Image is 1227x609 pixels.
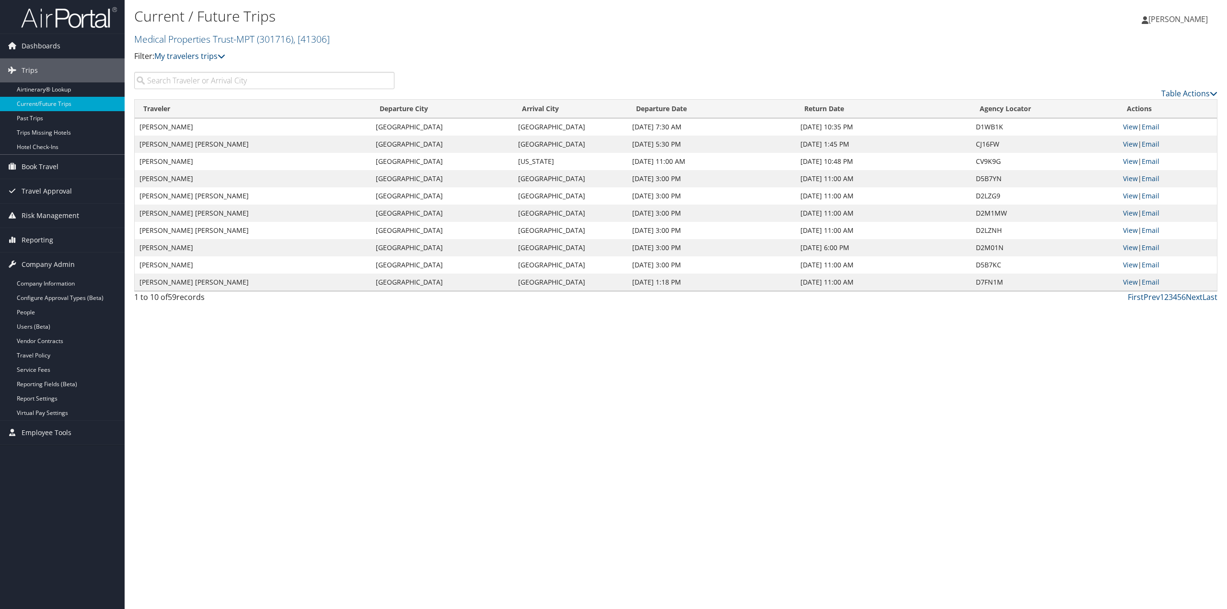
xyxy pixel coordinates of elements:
[1203,292,1217,302] a: Last
[22,228,53,252] span: Reporting
[1123,243,1138,252] a: View
[21,6,117,29] img: airportal-logo.png
[135,239,371,256] td: [PERSON_NAME]
[627,222,795,239] td: [DATE] 3:00 PM
[627,274,795,291] td: [DATE] 1:18 PM
[371,170,514,187] td: [GEOGRAPHIC_DATA]
[1142,208,1159,218] a: Email
[1118,153,1217,170] td: |
[135,118,371,136] td: [PERSON_NAME]
[1118,100,1217,118] th: Actions
[1118,222,1217,239] td: |
[371,100,514,118] th: Departure City: activate to sort column ascending
[796,118,971,136] td: [DATE] 10:35 PM
[513,187,627,205] td: [GEOGRAPHIC_DATA]
[513,100,627,118] th: Arrival City: activate to sort column ascending
[513,205,627,222] td: [GEOGRAPHIC_DATA]
[1123,122,1138,131] a: View
[796,100,971,118] th: Return Date: activate to sort column ascending
[168,292,176,302] span: 59
[627,187,795,205] td: [DATE] 3:00 PM
[135,256,371,274] td: [PERSON_NAME]
[627,205,795,222] td: [DATE] 3:00 PM
[22,179,72,203] span: Travel Approval
[627,239,795,256] td: [DATE] 3:00 PM
[513,136,627,153] td: [GEOGRAPHIC_DATA]
[796,170,971,187] td: [DATE] 11:00 AM
[1142,174,1159,183] a: Email
[971,274,1119,291] td: D7FN1M
[371,274,514,291] td: [GEOGRAPHIC_DATA]
[971,205,1119,222] td: D2M1MW
[971,170,1119,187] td: D5B7YN
[513,256,627,274] td: [GEOGRAPHIC_DATA]
[971,153,1119,170] td: CV9K9G
[371,256,514,274] td: [GEOGRAPHIC_DATA]
[796,187,971,205] td: [DATE] 11:00 AM
[513,170,627,187] td: [GEOGRAPHIC_DATA]
[513,118,627,136] td: [GEOGRAPHIC_DATA]
[135,136,371,153] td: [PERSON_NAME] [PERSON_NAME]
[1118,256,1217,274] td: |
[1142,122,1159,131] a: Email
[1128,292,1144,302] a: First
[796,222,971,239] td: [DATE] 11:00 AM
[1164,292,1169,302] a: 2
[1142,5,1217,34] a: [PERSON_NAME]
[513,153,627,170] td: [US_STATE]
[134,72,394,89] input: Search Traveler or Arrival City
[134,50,857,63] p: Filter:
[627,170,795,187] td: [DATE] 3:00 PM
[971,136,1119,153] td: CJ16FW
[1169,292,1173,302] a: 3
[371,239,514,256] td: [GEOGRAPHIC_DATA]
[796,274,971,291] td: [DATE] 11:00 AM
[1148,14,1208,24] span: [PERSON_NAME]
[371,153,514,170] td: [GEOGRAPHIC_DATA]
[627,100,795,118] th: Departure Date: activate to sort column descending
[22,58,38,82] span: Trips
[513,239,627,256] td: [GEOGRAPHIC_DATA]
[1118,205,1217,222] td: |
[1142,277,1159,287] a: Email
[371,205,514,222] td: [GEOGRAPHIC_DATA]
[796,239,971,256] td: [DATE] 6:00 PM
[1144,292,1160,302] a: Prev
[135,274,371,291] td: [PERSON_NAME] [PERSON_NAME]
[1123,260,1138,269] a: View
[135,153,371,170] td: [PERSON_NAME]
[1118,118,1217,136] td: |
[1123,157,1138,166] a: View
[1123,174,1138,183] a: View
[1118,170,1217,187] td: |
[1142,226,1159,235] a: Email
[1142,191,1159,200] a: Email
[1177,292,1181,302] a: 5
[135,205,371,222] td: [PERSON_NAME] [PERSON_NAME]
[22,421,71,445] span: Employee Tools
[971,239,1119,256] td: D2M01N
[1118,274,1217,291] td: |
[971,187,1119,205] td: D2LZG9
[1142,260,1159,269] a: Email
[971,118,1119,136] td: D1WB1K
[371,187,514,205] td: [GEOGRAPHIC_DATA]
[135,100,371,118] th: Traveler: activate to sort column ascending
[513,274,627,291] td: [GEOGRAPHIC_DATA]
[22,155,58,179] span: Book Travel
[971,222,1119,239] td: D2LZNH
[135,170,371,187] td: [PERSON_NAME]
[627,118,795,136] td: [DATE] 7:30 AM
[627,256,795,274] td: [DATE] 3:00 PM
[796,205,971,222] td: [DATE] 11:00 AM
[154,51,225,61] a: My travelers trips
[1181,292,1186,302] a: 6
[1123,191,1138,200] a: View
[257,33,293,46] span: ( 301716 )
[1142,139,1159,149] a: Email
[134,6,857,26] h1: Current / Future Trips
[1123,208,1138,218] a: View
[513,222,627,239] td: [GEOGRAPHIC_DATA]
[1173,292,1177,302] a: 4
[293,33,330,46] span: , [ 41306 ]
